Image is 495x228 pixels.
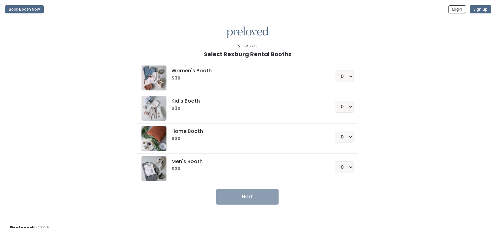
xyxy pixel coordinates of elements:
[448,5,466,13] button: Login
[5,5,44,13] button: Book Booth Now
[5,2,44,16] a: Book Booth Now
[238,43,257,50] div: Step 2/4:
[171,76,320,81] h6: $30
[171,136,320,141] h6: $30
[171,159,320,164] h5: Men's Booth
[141,65,166,90] img: preloved logo
[171,68,320,74] h5: Women's Booth
[171,167,320,172] h6: $30
[204,51,291,57] h1: Select Rexburg Rental Booths
[227,27,268,39] img: preloved logo
[171,106,320,111] h6: $30
[141,126,166,151] img: preloved logo
[141,156,166,181] img: preloved logo
[470,5,491,13] button: Sign up
[141,96,166,121] img: preloved logo
[171,129,320,134] h5: Home Booth
[171,98,320,104] h5: Kid's Booth
[216,189,279,205] button: Next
